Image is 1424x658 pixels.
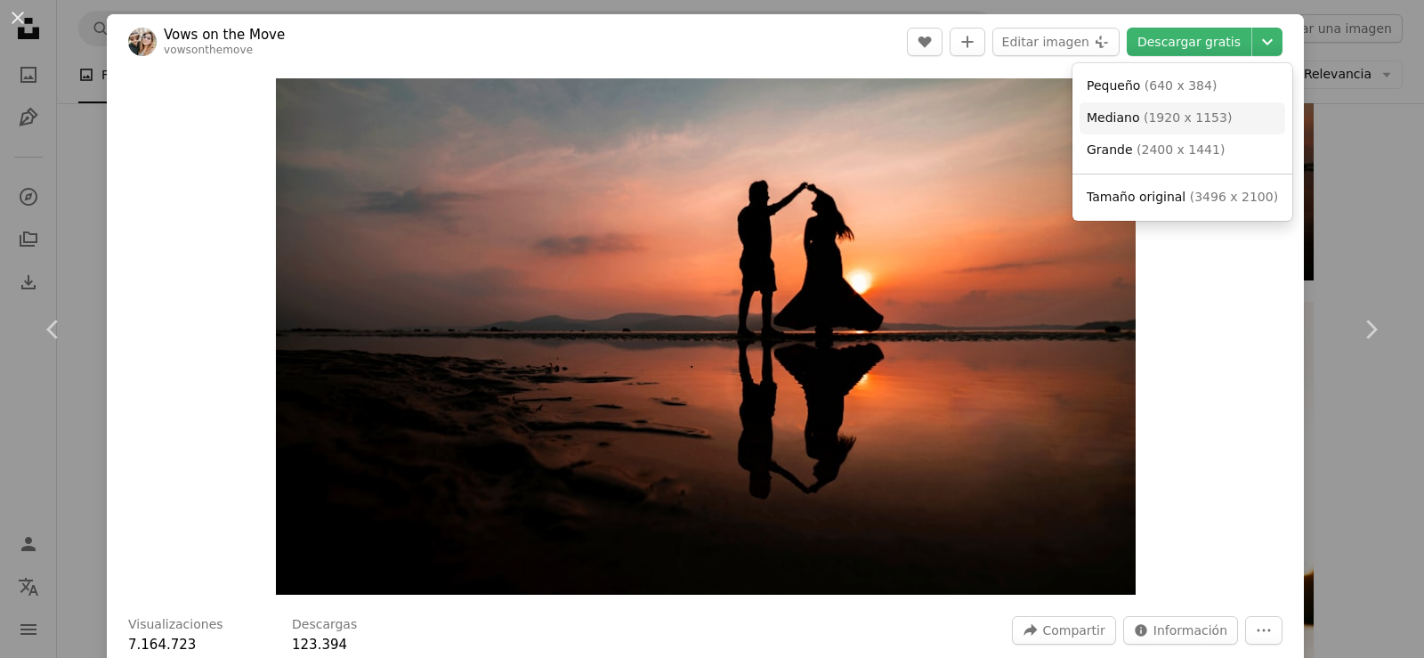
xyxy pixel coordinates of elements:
[1087,190,1185,204] span: Tamaño original
[1252,28,1282,56] button: Elegir el tamaño de descarga
[1087,78,1140,93] span: Pequeño
[1087,142,1133,157] span: Grande
[1087,110,1140,125] span: Mediano
[1145,78,1218,93] span: ( 640 x 384 )
[1190,190,1278,204] span: ( 3496 x 2100 )
[1072,63,1292,221] div: Elegir el tamaño de descarga
[1144,110,1232,125] span: ( 1920 x 1153 )
[1137,142,1225,157] span: ( 2400 x 1441 )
